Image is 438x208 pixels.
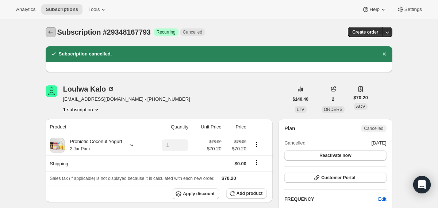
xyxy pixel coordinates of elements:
button: Add product [226,188,267,199]
button: Edit [374,193,391,205]
button: Subscriptions [46,27,56,37]
button: Help [358,4,391,15]
th: Price [224,119,249,135]
button: Settings [393,4,426,15]
button: Dismiss notification [379,49,389,59]
img: product img [50,138,65,153]
span: Sales tax (if applicable) is not displayed because it is calculated with each new order. [50,176,215,181]
div: Open Intercom Messenger [413,176,431,193]
span: Loulwa Kalo [46,85,57,97]
span: Tools [88,7,100,12]
h2: Subscription cancelled. [59,50,112,58]
span: Reactivate now [319,153,351,158]
span: Add product [237,190,262,196]
button: Shipping actions [251,159,262,167]
span: Cancelled [284,139,306,147]
span: Subscriptions [46,7,78,12]
small: $78.00 [210,139,222,144]
button: $140.40 [288,94,313,104]
small: $78.00 [234,139,246,144]
span: ORDERS [324,107,342,112]
th: Product [46,119,150,135]
span: $70.20 [353,94,368,101]
button: Customer Portal [284,173,386,183]
span: Analytics [16,7,35,12]
span: 2 [332,96,334,102]
span: Subscription #29348167793 [57,28,151,36]
button: Apply discount [173,188,219,199]
span: Recurring [157,29,176,35]
span: Cancelled [183,29,202,35]
button: Create order [348,27,383,37]
th: Unit Price [191,119,223,135]
span: $70.20 [207,145,222,153]
span: $0.00 [235,161,247,166]
button: Tools [84,4,111,15]
th: Quantity [150,119,191,135]
span: $140.40 [293,96,308,102]
span: Apply discount [183,191,215,197]
span: [DATE] [372,139,387,147]
button: Subscriptions [41,4,82,15]
span: Settings [404,7,422,12]
span: Customer Portal [321,175,355,181]
span: $70.20 [222,176,236,181]
div: Probiotic Coconut Yogurt [65,138,122,153]
span: Edit [378,196,386,203]
span: Help [369,7,379,12]
div: Loulwa Kalo [63,85,115,93]
button: Product actions [251,140,262,149]
span: Cancelled [364,126,383,131]
button: 2 [327,94,339,104]
button: Analytics [12,4,40,15]
span: Create order [352,29,378,35]
small: 2 Jar Pack [70,146,91,151]
button: Reactivate now [284,150,386,161]
span: $70.20 [226,145,246,153]
span: [EMAIL_ADDRESS][DOMAIN_NAME] · [PHONE_NUMBER] [63,96,190,103]
button: Product actions [63,106,100,113]
h2: Plan [284,125,295,132]
th: Shipping [46,155,150,172]
span: LTV [297,107,304,112]
span: AOV [356,104,365,109]
h2: FREQUENCY [284,196,378,203]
